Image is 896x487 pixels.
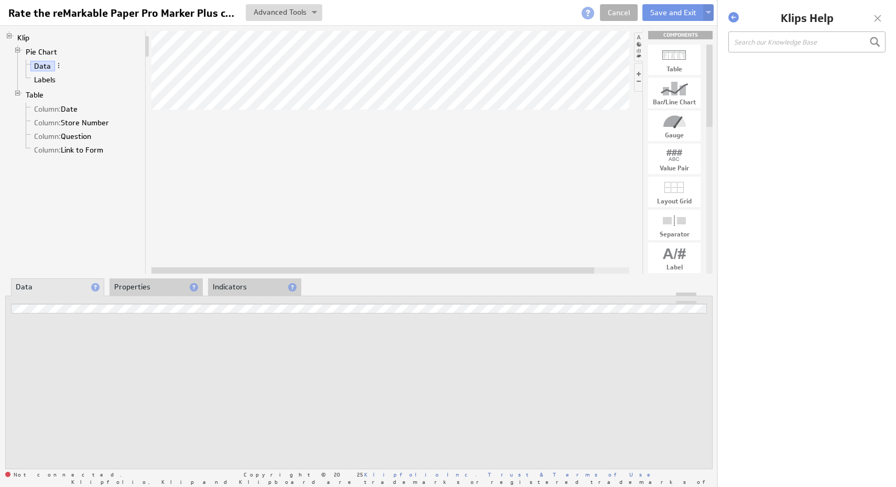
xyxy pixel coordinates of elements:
a: Column: Store Number [30,117,113,128]
div: Value Pair [648,165,701,171]
div: Gauge [648,132,701,138]
img: button-savedrop.png [706,11,711,15]
a: Trust & Terms of Use [488,471,658,478]
li: Hide or show the component controls palette [634,63,642,92]
button: Save and Exit [642,4,704,21]
span: Klipfolio, Klip and Klipboard are trademarks or registered trademarks of Klipfolio Inc. [71,479,831,484]
a: Pie Chart [22,47,61,57]
div: Table [648,66,701,72]
div: Layout Grid [648,198,701,204]
a: Column: Question [30,131,95,142]
a: Cancel [600,4,638,21]
span: Copyright © 2025 [244,472,477,477]
span: Column: [34,104,61,114]
div: Label [648,264,701,270]
input: Rate the reMarkable Paper Pro Marker Plus compliance [4,4,239,22]
span: More actions [55,62,62,69]
a: Labels [30,74,60,85]
div: Separator [648,231,701,237]
span: Column: [34,145,61,155]
a: Column: Link to Form [30,145,107,155]
h1: Klips Help [741,10,872,26]
li: Indicators [208,278,301,296]
span: Not connected. [5,472,122,478]
span: Column: [34,132,61,141]
li: Properties [110,278,203,296]
a: Column: Date [30,104,82,114]
a: Data [30,61,55,71]
span: Column: [34,118,61,127]
div: Bar/Line Chart [648,99,701,105]
li: Data [11,278,104,296]
a: Klip [14,33,34,43]
a: Table [22,90,48,100]
input: Search our Knowledge Base [728,31,886,52]
a: Klipfolio Inc. [364,471,477,478]
div: Drag & drop components onto the workspace [648,31,713,39]
img: button-savedrop.png [312,11,317,15]
li: Hide or show the component palette [634,33,643,61]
